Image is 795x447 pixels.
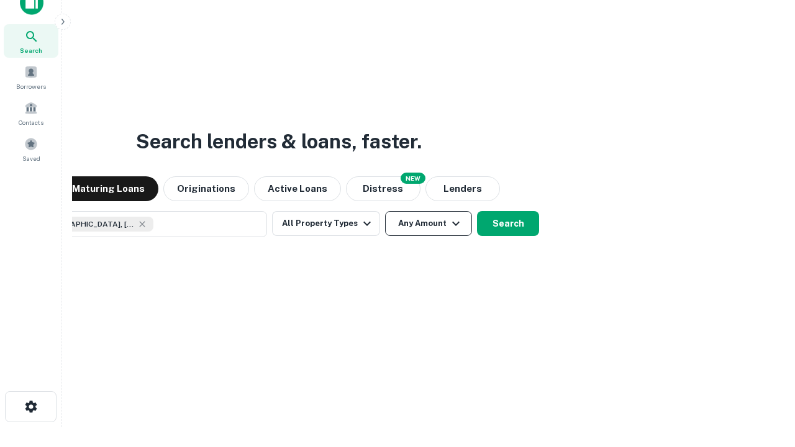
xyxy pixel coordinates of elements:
span: Contacts [19,117,43,127]
span: Saved [22,153,40,163]
span: Borrowers [16,81,46,91]
button: All Property Types [272,211,380,236]
a: Borrowers [4,60,58,94]
button: Search [477,211,539,236]
iframe: Chat Widget [733,348,795,407]
button: Lenders [425,176,500,201]
button: Active Loans [254,176,341,201]
button: Originations [163,176,249,201]
a: Search [4,24,58,58]
button: Maturing Loans [58,176,158,201]
h3: Search lenders & loans, faster. [136,127,422,156]
div: NEW [401,173,425,184]
span: [GEOGRAPHIC_DATA], [GEOGRAPHIC_DATA], [GEOGRAPHIC_DATA] [42,219,135,230]
button: Search distressed loans with lien and other non-mortgage details. [346,176,420,201]
button: Any Amount [385,211,472,236]
a: Contacts [4,96,58,130]
span: Search [20,45,42,55]
button: [GEOGRAPHIC_DATA], [GEOGRAPHIC_DATA], [GEOGRAPHIC_DATA] [19,211,267,237]
a: Saved [4,132,58,166]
